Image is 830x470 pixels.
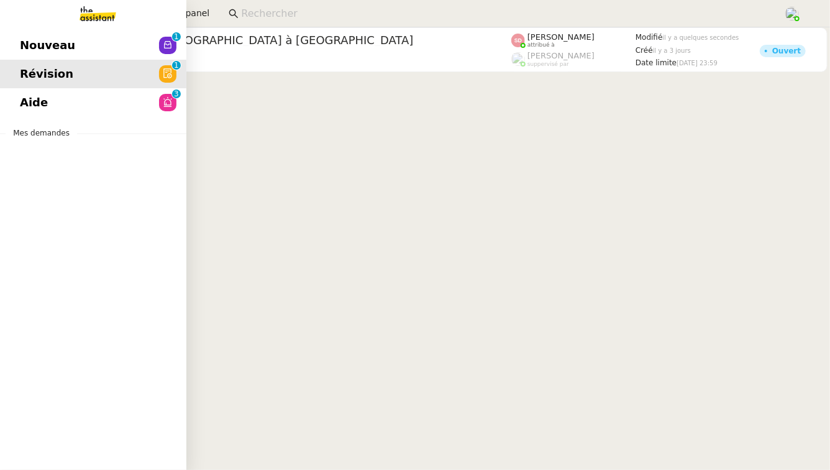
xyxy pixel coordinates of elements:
app-user-label: suppervisé par [511,51,636,67]
span: 18/09 vol Gerone/[GEOGRAPHIC_DATA] à [GEOGRAPHIC_DATA] [64,35,511,46]
span: suppervisé par [527,61,569,68]
nz-badge-sup: 3 [172,90,181,98]
span: Date limite [636,58,677,67]
div: Ouvert [772,47,801,55]
img: svg [511,34,525,47]
app-user-detailed-label: client [64,50,511,67]
img: users%2FoFdbodQ3TgNoWt9kP3GXAs5oaCq1%2Favatar%2Fprofile-pic.png [511,52,525,66]
span: Créé [636,46,653,55]
nz-badge-sup: 1 [172,61,181,70]
span: attribué à [527,42,555,48]
span: il y a quelques secondes [663,34,739,41]
span: Modifié [636,33,663,42]
input: Rechercher [241,6,771,22]
app-user-label: attribué à [511,32,636,48]
span: Révision [20,65,73,83]
img: users%2FPPrFYTsEAUgQy5cK5MCpqKbOX8K2%2Favatar%2FCapture%20d%E2%80%99e%CC%81cran%202023-06-05%20a%... [785,7,799,21]
span: Mes demandes [6,127,77,139]
p: 1 [174,61,179,72]
p: 1 [174,32,179,44]
span: [PERSON_NAME] [527,51,595,60]
nz-badge-sup: 1 [172,32,181,41]
span: Nouveau [20,36,75,55]
span: Aide [20,93,48,112]
span: il y a 3 jours [653,47,691,54]
span: [PERSON_NAME] [527,32,595,42]
span: [DATE] 23:59 [677,60,718,67]
p: 3 [174,90,179,101]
